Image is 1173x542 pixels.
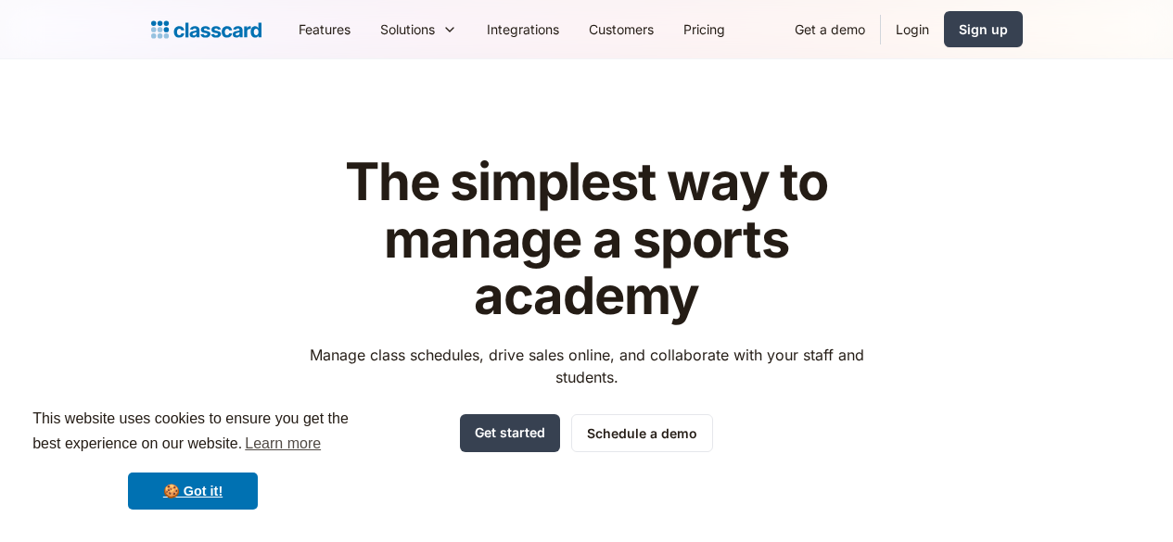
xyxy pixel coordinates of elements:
[242,430,324,458] a: learn more about cookies
[292,154,881,325] h1: The simplest way to manage a sports academy
[284,8,365,50] a: Features
[292,344,881,388] p: Manage class schedules, drive sales online, and collaborate with your staff and students.
[151,17,261,43] a: Logo
[571,414,713,452] a: Schedule a demo
[380,19,435,39] div: Solutions
[669,8,740,50] a: Pricing
[472,8,574,50] a: Integrations
[944,11,1023,47] a: Sign up
[959,19,1008,39] div: Sign up
[881,8,944,50] a: Login
[365,8,472,50] div: Solutions
[574,8,669,50] a: Customers
[32,408,353,458] span: This website uses cookies to ensure you get the best experience on our website.
[128,473,258,510] a: dismiss cookie message
[15,390,371,527] div: cookieconsent
[460,414,560,452] a: Get started
[780,8,880,50] a: Get a demo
